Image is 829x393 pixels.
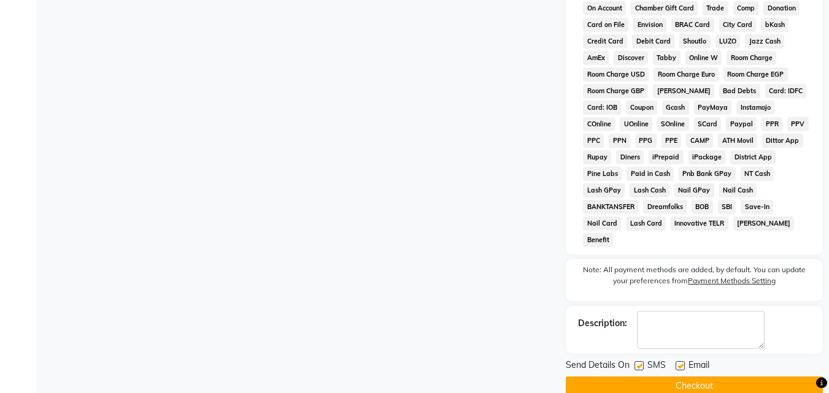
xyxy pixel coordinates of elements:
span: ATH Movil [718,134,757,148]
span: Benefit [583,233,613,247]
span: Paid in Cash [627,167,674,181]
span: Coupon [626,101,657,115]
span: Room Charge Euro [654,67,719,82]
span: Card: IOB [583,101,621,115]
div: Description: [578,317,627,330]
span: Comp [733,1,759,15]
span: Room Charge GBP [583,84,648,98]
span: CAMP [686,134,713,148]
span: Email [688,359,709,374]
span: SCard [694,117,722,131]
span: Innovative TELR [671,216,728,231]
label: Note: All payment methods are added, by default. You can update your preferences from [578,264,811,291]
span: Dreamfolks [643,200,687,214]
span: COnline [583,117,615,131]
span: [PERSON_NAME] [733,216,795,231]
span: PPG [635,134,657,148]
span: Gcash [662,101,689,115]
span: City Card [719,18,757,32]
span: Bad Debts [719,84,760,98]
span: Jazz Cash [745,34,784,48]
span: Instamojo [736,101,774,115]
span: Room Charge USD [583,67,649,82]
span: Online W [685,51,722,65]
span: NT Cash [741,167,774,181]
span: SOnline [657,117,689,131]
span: Donation [763,1,800,15]
span: Pnb Bank GPay [679,167,736,181]
span: PPR [762,117,782,131]
span: SMS [647,359,666,374]
span: Card on File [583,18,628,32]
span: Trade [703,1,728,15]
span: BRAC Card [671,18,714,32]
span: Card: IDFC [765,84,807,98]
span: Rupay [583,150,611,164]
span: iPackage [688,150,726,164]
span: Send Details On [566,359,630,374]
span: Envision [633,18,666,32]
span: Debit Card [632,34,674,48]
span: Chamber Gift Card [631,1,698,15]
span: Lash Cash [630,183,669,197]
span: LUZO [715,34,741,48]
span: Diners [616,150,644,164]
span: Pine Labs [583,167,622,181]
span: PPE [661,134,682,148]
span: Room Charge EGP [723,67,788,82]
span: District App [730,150,776,164]
span: BOB [692,200,713,214]
span: Room Charge [727,51,776,65]
span: Tabby [653,51,681,65]
span: SBI [718,200,736,214]
span: Lash GPay [583,183,625,197]
span: Save-In [741,200,773,214]
span: On Account [583,1,626,15]
span: PPN [609,134,630,148]
span: UOnline [620,117,652,131]
span: Nail Card [583,216,621,231]
span: Discover [614,51,648,65]
span: PayMaya [694,101,732,115]
span: Nail GPay [674,183,714,197]
span: AmEx [583,51,609,65]
label: Payment Methods Setting [688,275,776,286]
span: [PERSON_NAME] [653,84,714,98]
span: Dittor App [762,134,803,148]
span: Lash Card [626,216,666,231]
span: Nail Cash [719,183,757,197]
span: Credit Card [583,34,627,48]
span: iPrepaid [649,150,684,164]
span: bKash [761,18,789,32]
span: Shoutlo [679,34,711,48]
span: PPC [583,134,604,148]
span: Paypal [726,117,757,131]
span: BANKTANSFER [583,200,638,214]
span: PPV [787,117,809,131]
